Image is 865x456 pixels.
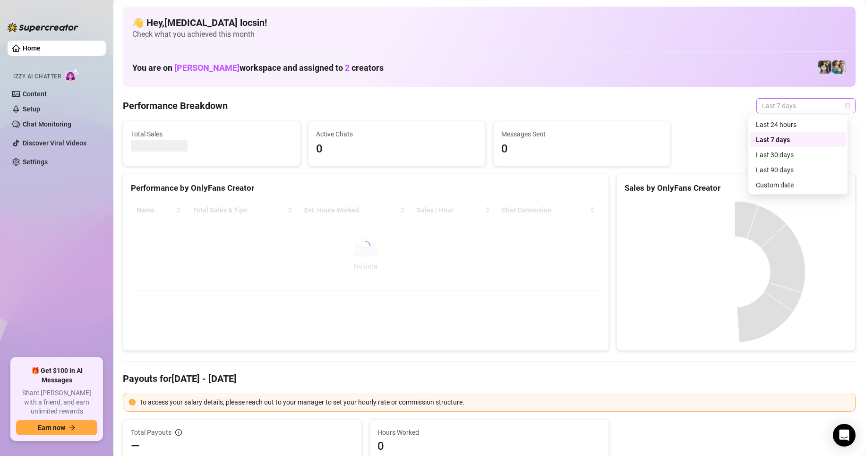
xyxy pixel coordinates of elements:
span: Check what you achieved this month [132,29,846,40]
img: Katy [818,60,831,74]
div: To access your salary details, please reach out to your manager to set your hourly rate or commis... [139,397,849,407]
span: Share [PERSON_NAME] with a friend, and earn unlimited rewards [16,388,97,416]
div: Custom date [756,180,840,190]
span: Earn now [38,424,65,431]
span: Hours Worked [377,427,600,438]
span: 0 [316,140,478,158]
button: Earn nowarrow-right [16,420,97,435]
span: — [131,439,140,454]
h4: Performance Breakdown [123,99,228,112]
a: Chat Monitoring [23,120,71,128]
img: AI Chatter [65,68,79,82]
h1: You are on workspace and assigned to creators [132,63,384,73]
span: 🎁 Get $100 in AI Messages [16,366,97,385]
span: [PERSON_NAME] [174,63,240,73]
div: Custom date [750,177,846,193]
div: Last 30 days [756,150,840,160]
h4: 👋 Hey, [MEDICAL_DATA] locsin ! [132,16,846,29]
div: Last 7 days [750,132,846,147]
span: Total Payouts [131,427,171,438]
span: arrow-right [69,424,76,431]
a: Settings [23,158,48,166]
span: loading [360,240,372,253]
div: Last 90 days [756,165,840,175]
span: Messages Sent [501,129,663,139]
span: Last 7 days [762,99,850,113]
a: Home [23,44,41,52]
img: logo-BBDzfeDw.svg [8,23,78,32]
img: Zaddy [832,60,846,74]
span: 0 [501,140,663,158]
div: Last 30 days [750,147,846,162]
span: exclamation-circle [129,399,136,405]
span: info-circle [175,429,182,436]
span: Izzy AI Chatter [13,72,61,81]
div: Last 24 hours [750,117,846,132]
span: 2 [345,63,350,73]
span: Active Chats [316,129,478,139]
div: Last 90 days [750,162,846,177]
a: Content [23,90,47,98]
div: Sales by OnlyFans Creator [625,182,848,194]
a: Discover Viral Videos [23,139,86,147]
a: Setup [23,105,40,113]
div: Open Intercom Messenger [833,424,856,447]
div: Last 7 days [756,135,840,145]
h4: Payouts for [DATE] - [DATE] [123,372,856,385]
span: calendar [845,103,850,109]
span: Total Sales [131,129,292,139]
div: Performance by OnlyFans Creator [131,182,601,194]
div: Last 24 hours [756,119,840,130]
span: 0 [377,439,600,454]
